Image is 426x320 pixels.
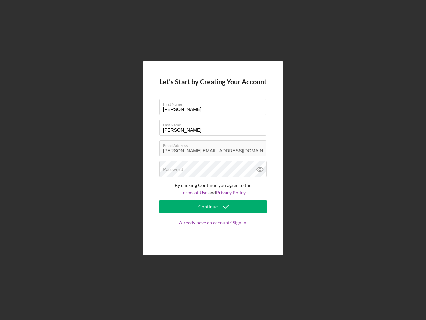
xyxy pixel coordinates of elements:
[181,190,207,195] a: Terms of Use
[159,78,267,86] h4: Let's Start by Creating Your Account
[159,182,267,197] p: By clicking Continue you agree to the and
[163,167,183,172] label: Password
[198,200,218,213] div: Continue
[163,99,266,107] label: First Name
[159,220,267,239] a: Already have an account? Sign In.
[163,120,266,127] label: Last Name
[216,190,246,195] a: Privacy Policy
[159,200,267,213] button: Continue
[163,141,266,148] label: Email Address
